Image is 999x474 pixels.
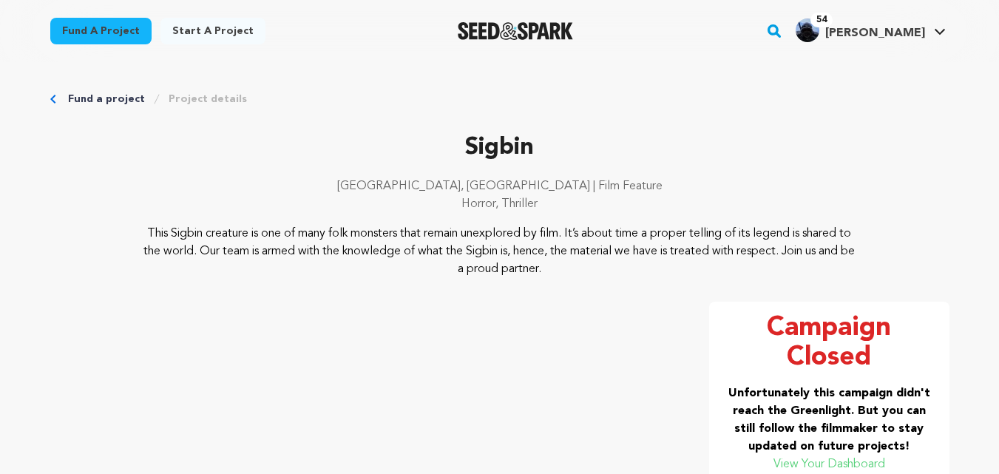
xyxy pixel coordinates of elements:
[793,16,949,47] span: Direk R.'s Profile
[50,92,949,106] div: Breadcrumb
[810,13,833,27] span: 54
[50,177,949,195] p: [GEOGRAPHIC_DATA], [GEOGRAPHIC_DATA] | Film Feature
[160,18,265,44] a: Start a project
[727,385,932,456] h3: Unfortunately this campaign didn't reach the Greenlight. But you can still follow the filmmaker t...
[796,18,819,42] img: 828d91098be1fe6c.jpg
[140,225,859,278] p: This Sigbin creature is one of many folk monsters that remain unexplored by film. It’s about time...
[50,130,949,166] p: Sigbin
[458,22,574,40] a: Seed&Spark Homepage
[50,18,152,44] a: Fund a project
[796,18,925,42] div: Direk R.'s Profile
[825,27,925,39] span: [PERSON_NAME]
[50,195,949,213] p: Horror, Thriller
[169,92,247,106] a: Project details
[68,92,145,106] a: Fund a project
[458,22,574,40] img: Seed&Spark Logo Dark Mode
[727,314,932,373] p: Campaign Closed
[773,458,885,470] a: View Your Dashboard
[793,16,949,42] a: Direk R.'s Profile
